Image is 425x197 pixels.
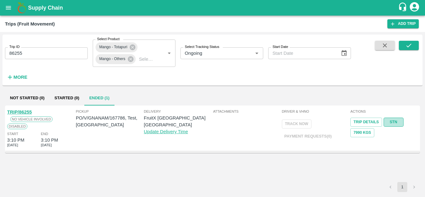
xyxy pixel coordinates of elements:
span: Actions [350,109,418,114]
button: open drawer [1,1,16,15]
button: 7990 Kgs [350,128,374,137]
div: 3:10 PM [41,137,58,143]
nav: pagination navigation [385,182,420,192]
div: customer-support [398,2,409,13]
span: [DATE] [7,142,18,148]
div: account of current user [409,1,420,14]
input: Enter Trip ID [5,47,88,59]
a: TRIP/86255 [7,110,32,115]
label: Select Tracking Status [185,45,219,49]
div: Mango - Totapuri [96,42,138,52]
span: Mango - Totapuri [96,44,131,50]
button: Ended (1) [84,91,114,106]
img: logo [16,2,28,14]
button: page 1 [397,182,407,192]
button: Open [253,49,261,57]
div: Trips (Fruit Movement) [5,20,55,28]
label: Start Date [273,45,288,49]
input: Start Date [268,47,336,59]
a: Supply Chain [28,3,398,12]
button: More [5,72,29,82]
input: Select Product [137,55,155,63]
span: Driver & VHNo [282,109,349,114]
label: Trip ID [9,45,20,49]
span: Disabled [7,124,27,129]
span: No Vehicle Involved [10,116,53,122]
a: STN [384,118,404,127]
button: Choose date [338,47,350,59]
button: Not Started (0) [5,91,49,106]
a: Add Trip [387,19,419,28]
label: Select Product [97,37,119,42]
div: Mango - Others [96,54,136,64]
b: Supply Chain [28,5,63,11]
a: Trip Details [350,118,382,127]
span: End [41,131,48,137]
strong: More [13,75,27,80]
span: [DATE] [41,142,52,148]
span: Mango - Others [96,56,129,62]
span: Attachments [213,109,281,114]
input: Select Tracking Status [182,49,243,57]
p: PO/V/GNANAM/167786, Test, [GEOGRAPHIC_DATA] [76,115,144,129]
button: Started (0) [49,91,84,106]
span: Delivery [144,109,212,114]
a: Update Delivery Time [144,129,188,134]
p: FruitX [GEOGRAPHIC_DATA] [GEOGRAPHIC_DATA] [144,115,212,129]
span: Pickup [76,109,144,114]
div: 3:10 PM [7,137,24,143]
span: Start [7,131,18,137]
button: Open [165,49,173,57]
